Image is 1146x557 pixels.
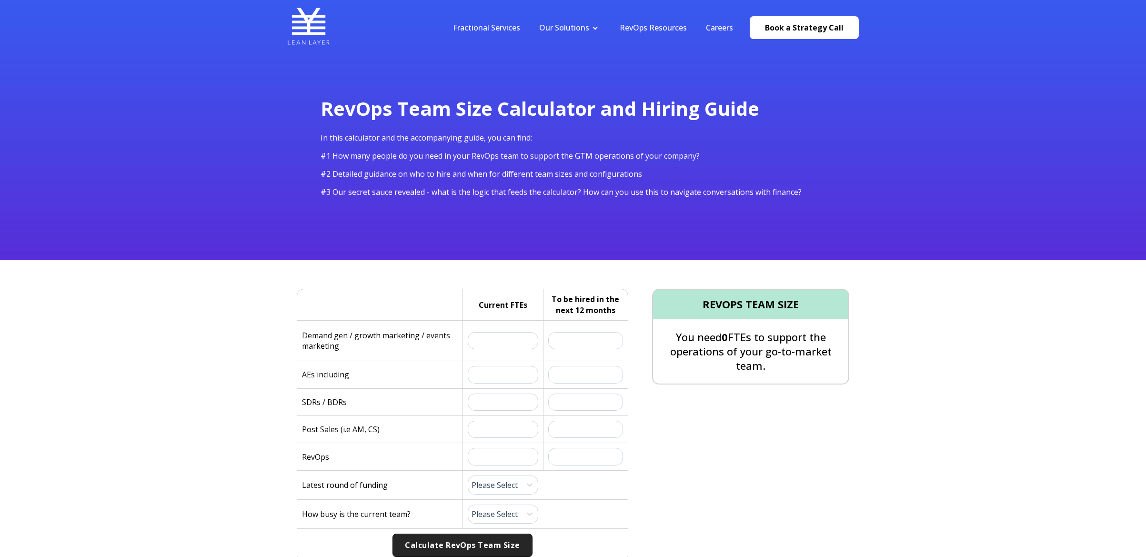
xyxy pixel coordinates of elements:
[653,290,848,319] h4: REVOPS TEAM SIZE
[302,397,347,407] p: SDRs / BDRs
[548,294,623,315] h5: To be hired in the next 12 months
[302,452,329,462] p: RevOps
[443,22,743,33] div: Navigation Menu
[722,330,728,344] span: 0
[287,5,330,48] img: Lean Layer Logo
[453,22,520,33] a: Fractional Services
[302,330,458,351] p: Demand gen / growth marketing / events marketing
[321,95,759,122] span: RevOps Team Size Calculator and Hiring Guide
[321,132,532,143] span: In this calculator and the accompanying guide, you can find:
[706,22,733,33] a: Careers
[321,187,802,197] span: #3 Our secret sauce revealed - what is the logic that feeds the calculator? How can you use this ...
[302,509,411,519] p: How busy is the current team?
[653,330,848,373] p: You need FTEs to support the operations of your go-to-market team.
[302,424,380,435] p: Post Sales (i.e AM, CS)
[302,369,349,380] p: AEs including
[321,169,642,179] span: #2 Detailed guidance on who to hire and when for different team sizes and configurations
[539,22,589,33] a: Our Solutions
[302,480,388,490] p: Latest round of funding
[479,300,527,310] h5: Current FTEs
[620,22,687,33] a: RevOps Resources
[321,151,700,161] span: #1 How many people do you need in your RevOps team to support the GTM operations of your company?
[750,16,859,39] a: Book a Strategy Call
